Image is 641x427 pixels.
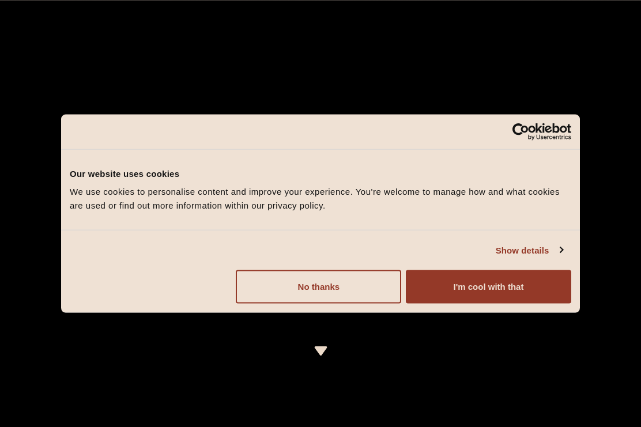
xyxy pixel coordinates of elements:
[314,346,328,356] img: icon-dropdown-cream.svg
[236,270,401,304] button: No thanks
[70,167,571,180] div: Our website uses cookies
[470,123,571,140] a: Usercentrics Cookiebot - opens in a new window
[406,270,571,304] button: I'm cool with that
[496,243,563,257] a: Show details
[70,185,571,213] div: We use cookies to personalise content and improve your experience. You're welcome to manage how a...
